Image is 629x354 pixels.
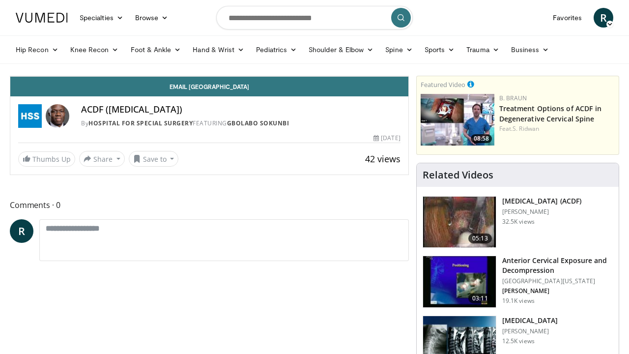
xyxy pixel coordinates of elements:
span: Comments 0 [10,199,409,211]
h4: Related Videos [423,169,493,181]
img: Avatar [46,104,69,128]
a: S. Ridwan [513,124,539,133]
a: Thumbs Up [18,151,75,167]
a: 08:58 [421,94,494,146]
div: [DATE] [373,134,400,143]
h3: [MEDICAL_DATA] (ACDF) [502,196,581,206]
small: Featured Video [421,80,465,89]
input: Search topics, interventions [216,6,413,29]
a: R [594,8,613,28]
h3: Anterior Cervical Exposure and Decompression [502,256,613,275]
a: Sports [419,40,461,59]
a: Trauma [460,40,505,59]
a: Treatment Options of ACDF in Degenerative Cervical Spine [499,104,602,123]
a: Hip Recon [10,40,64,59]
span: 08:58 [471,134,492,143]
a: Pediatrics [250,40,303,59]
a: Hand & Wrist [187,40,250,59]
a: Browse [129,8,174,28]
a: Knee Recon [64,40,125,59]
a: Business [505,40,555,59]
div: By FEATURING [81,119,400,128]
video-js: Video Player [10,76,408,77]
h4: ACDF ([MEDICAL_DATA]) [81,104,400,115]
a: R [10,219,33,243]
p: [PERSON_NAME] [502,287,613,295]
span: 05:13 [468,234,492,243]
a: Favorites [547,8,588,28]
img: Dr_Ali_Bydon_Performs_An_ACDF_Procedure_100000624_3.jpg.150x105_q85_crop-smart_upscale.jpg [423,197,496,248]
p: [PERSON_NAME] [502,327,558,335]
p: 12.5K views [502,337,535,345]
a: 03:11 Anterior Cervical Exposure and Decompression [GEOGRAPHIC_DATA][US_STATE] [PERSON_NAME] 19.1... [423,256,613,308]
a: Foot & Ankle [125,40,187,59]
p: 19.1K views [502,297,535,305]
a: Spine [379,40,418,59]
p: [GEOGRAPHIC_DATA][US_STATE] [502,277,613,285]
div: Feat. [499,124,615,133]
a: B. Braun [499,94,527,102]
a: Email [GEOGRAPHIC_DATA] [10,77,408,96]
span: 03:11 [468,294,492,303]
a: Hospital for Special Surgery [88,119,193,127]
a: Gbolabo Sokunbi [227,119,289,127]
a: Shoulder & Elbow [303,40,379,59]
button: Share [79,151,125,167]
a: 05:13 [MEDICAL_DATA] (ACDF) [PERSON_NAME] 32.5K views [423,196,613,248]
p: 32.5K views [502,218,535,226]
img: Hospital for Special Surgery [18,104,42,128]
button: Save to [129,151,179,167]
p: [PERSON_NAME] [502,208,581,216]
img: VuMedi Logo [16,13,68,23]
span: 42 views [365,153,400,165]
a: Specialties [74,8,129,28]
img: 009a77ed-cfd7-46ce-89c5-e6e5196774e0.150x105_q85_crop-smart_upscale.jpg [421,94,494,146]
h3: [MEDICAL_DATA] [502,316,558,325]
img: 38786_0000_3.png.150x105_q85_crop-smart_upscale.jpg [423,256,496,307]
